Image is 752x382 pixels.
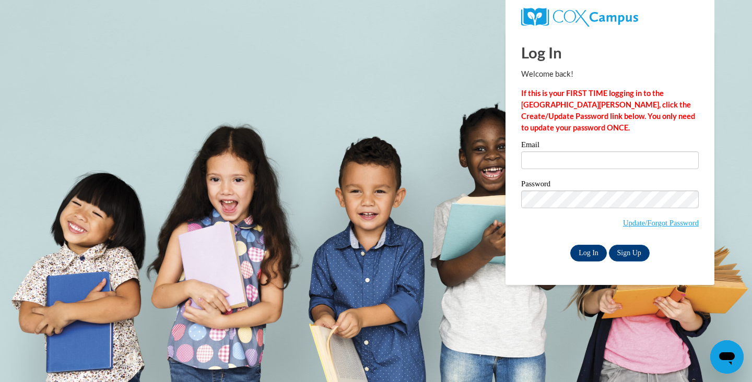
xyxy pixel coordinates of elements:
input: Log In [570,245,607,261]
a: Update/Forgot Password [623,219,699,227]
strong: If this is your FIRST TIME logging in to the [GEOGRAPHIC_DATA][PERSON_NAME], click the Create/Upd... [521,89,695,132]
a: COX Campus [521,8,699,27]
label: Email [521,141,699,151]
h1: Log In [521,42,699,63]
a: Sign Up [609,245,650,261]
label: Password [521,180,699,190]
p: Welcome back! [521,68,699,80]
img: COX Campus [521,8,638,27]
iframe: Button to launch messaging window [710,340,744,374]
